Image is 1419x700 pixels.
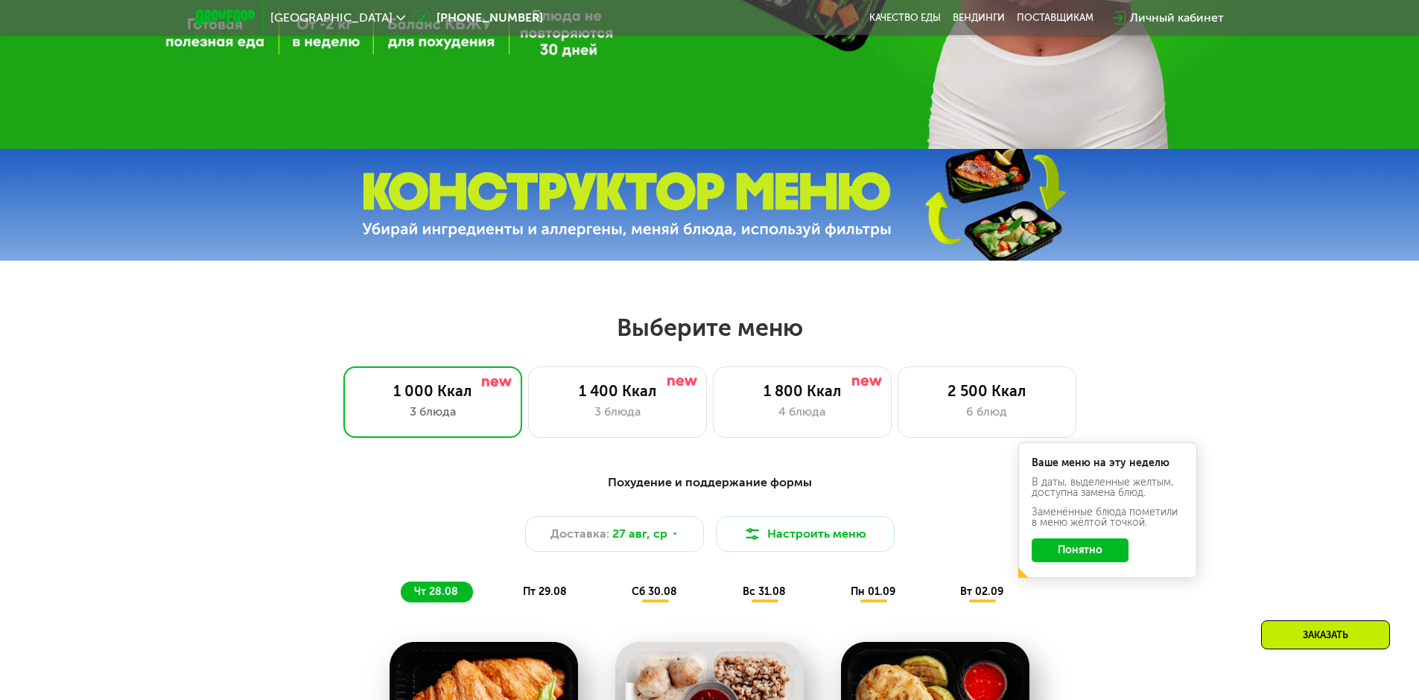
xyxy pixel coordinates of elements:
[269,474,1151,492] div: Похудение и поддержание формы
[550,525,609,543] span: Доставка:
[851,585,895,598] span: пн 01.09
[869,12,941,24] a: Качество еды
[523,585,567,598] span: пт 29.08
[1032,458,1184,468] div: Ваше меню на эту неделю
[1032,538,1128,562] button: Понятно
[728,382,876,400] div: 1 800 Ккал
[544,382,691,400] div: 1 400 Ккал
[953,12,1005,24] a: Вендинги
[414,585,458,598] span: чт 28.08
[728,403,876,421] div: 4 блюда
[48,313,1371,343] h2: Выберите меню
[1130,9,1224,27] div: Личный кабинет
[359,382,507,400] div: 1 000 Ккал
[270,12,393,24] span: [GEOGRAPHIC_DATA]
[612,525,667,543] span: 27 авг, ср
[413,9,543,27] a: [PHONE_NUMBER]
[1261,620,1390,649] div: Заказать
[632,585,677,598] span: сб 30.08
[960,585,1003,598] span: вт 02.09
[1032,507,1184,528] div: Заменённые блюда пометили в меню жёлтой точкой.
[913,403,1061,421] div: 6 блюд
[544,403,691,421] div: 3 блюда
[359,403,507,421] div: 3 блюда
[1017,12,1093,24] div: поставщикам
[743,585,786,598] span: вс 31.08
[913,382,1061,400] div: 2 500 Ккал
[716,516,895,552] button: Настроить меню
[1032,477,1184,498] div: В даты, выделенные желтым, доступна замена блюд.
